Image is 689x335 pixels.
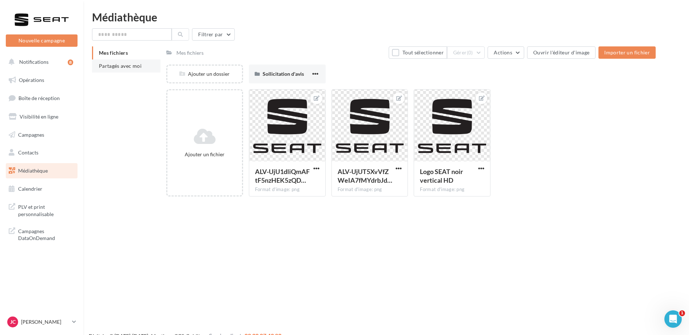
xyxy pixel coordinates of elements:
[527,46,596,59] button: Ouvrir l'éditeur d'image
[4,109,79,124] a: Visibilité en ligne
[4,90,79,106] a: Boîte de réception
[4,199,79,220] a: PLV et print personnalisable
[167,70,242,78] div: Ajouter un dossier
[338,186,402,193] div: Format d'image: png
[4,54,76,70] button: Notifications 8
[18,202,75,218] span: PLV et print personnalisable
[176,49,204,57] div: Mes fichiers
[4,223,79,245] a: Campagnes DataOnDemand
[20,113,58,120] span: Visibilité en ligne
[604,49,650,55] span: Importer un fichier
[18,167,48,174] span: Médiathèque
[255,167,310,184] span: ALV-UjU1dliQmAFtF5nzHEK5zQDG469OCyAjfmJSDBiP2gqh6kDhajWT
[255,186,320,193] div: Format d'image: png
[18,186,42,192] span: Calendrier
[10,318,16,326] span: JC
[494,49,512,55] span: Actions
[99,50,128,56] span: Mes fichiers
[420,167,463,184] span: Logo SEAT noir vertical HD
[488,46,524,59] button: Actions
[338,167,392,184] span: ALV-UjUT5XvVfZWeIA7fMYdrbJd4QKA6Nk4bd_qcy_gG39yiMImmyOal
[263,71,304,77] span: Sollicitation d'avis
[420,186,484,193] div: Format d'image: png
[92,12,680,22] div: Médiathèque
[170,151,239,158] div: Ajouter un fichier
[19,59,49,65] span: Notifications
[389,46,447,59] button: Tout sélectionner
[4,145,79,160] a: Contacts
[467,50,473,55] span: (0)
[4,163,79,178] a: Médiathèque
[6,34,78,47] button: Nouvelle campagne
[18,149,38,156] span: Contacts
[18,131,44,137] span: Campagnes
[18,95,60,101] span: Boîte de réception
[68,59,73,65] div: 8
[4,127,79,142] a: Campagnes
[679,310,685,316] span: 1
[664,310,682,328] iframe: Intercom live chat
[447,46,485,59] button: Gérer(0)
[19,77,44,83] span: Opérations
[4,73,79,88] a: Opérations
[18,226,75,242] span: Campagnes DataOnDemand
[6,315,78,329] a: JC [PERSON_NAME]
[99,63,142,69] span: Partagés avec moi
[21,318,69,326] p: [PERSON_NAME]
[192,28,235,41] button: Filtrer par
[598,46,656,59] button: Importer un fichier
[4,181,79,197] a: Calendrier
